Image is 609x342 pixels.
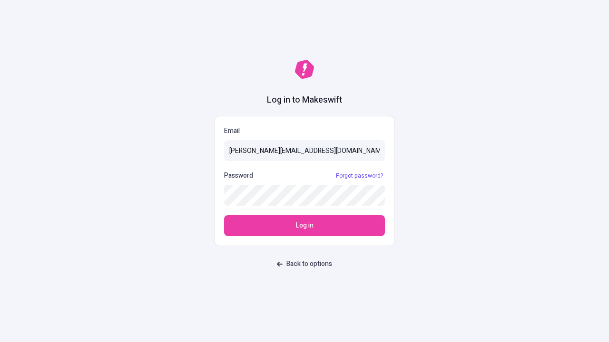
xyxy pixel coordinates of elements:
[286,259,332,269] span: Back to options
[224,171,253,181] p: Password
[296,220,314,231] span: Log in
[334,172,385,180] a: Forgot password?
[224,126,385,136] p: Email
[224,215,385,236] button: Log in
[224,140,385,161] input: Email
[271,256,338,273] button: Back to options
[267,94,342,106] h1: Log in to Makeswift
